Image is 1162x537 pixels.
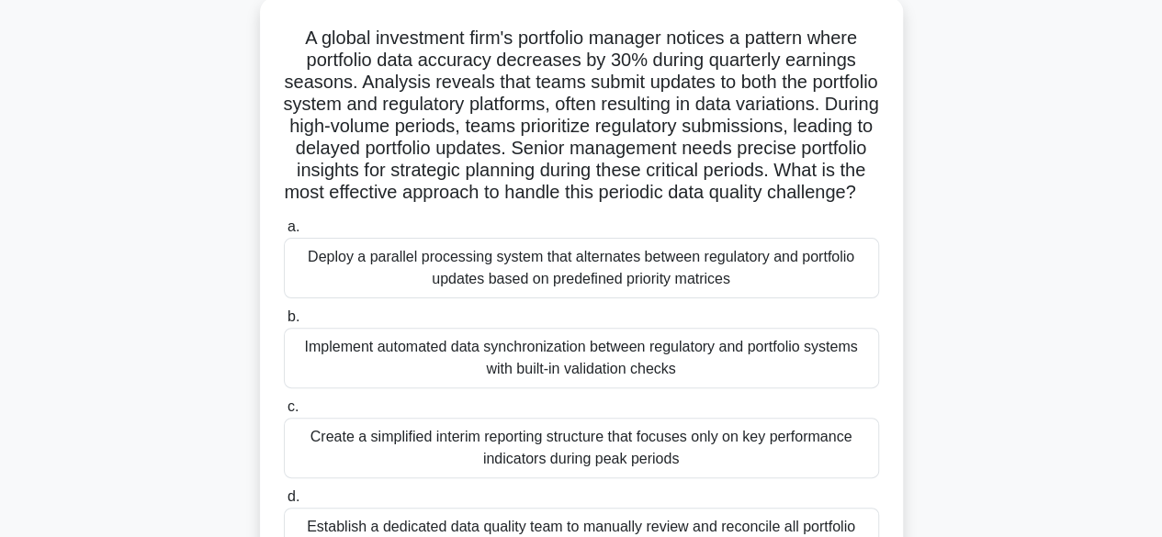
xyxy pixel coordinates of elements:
span: c. [288,398,299,414]
div: Create a simplified interim reporting structure that focuses only on key performance indicators d... [284,418,879,478]
span: a. [288,218,299,234]
h5: A global investment firm's portfolio manager notices a pattern where portfolio data accuracy decr... [282,27,881,205]
span: b. [288,308,299,324]
div: Implement automated data synchronization between regulatory and portfolio systems with built-in v... [284,328,879,388]
span: d. [288,488,299,504]
div: Deploy a parallel processing system that alternates between regulatory and portfolio updates base... [284,238,879,298]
